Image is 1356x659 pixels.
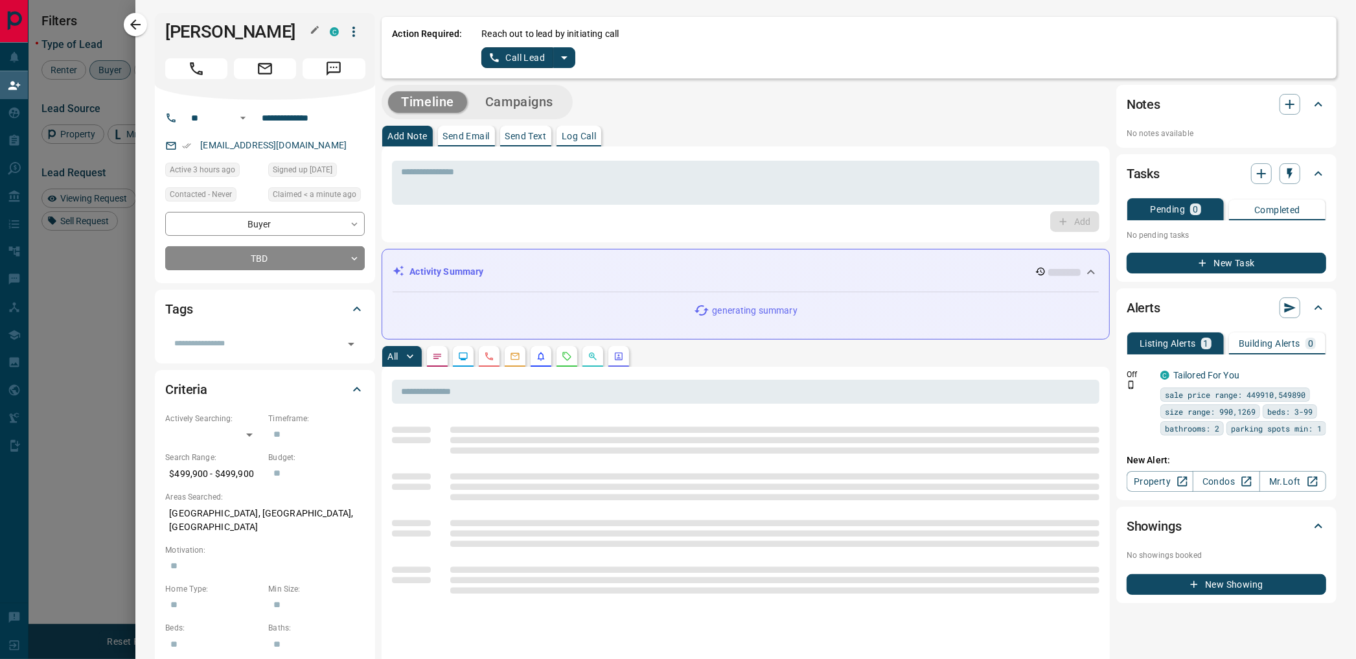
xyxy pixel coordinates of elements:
p: Beds: [165,622,262,634]
div: Criteria [165,374,365,405]
span: Active 3 hours ago [170,163,235,176]
div: Fri Sep 12 2025 [268,187,365,205]
div: Buyer [165,212,365,236]
div: Fri May 20 2022 [268,163,365,181]
div: TBD [165,246,365,270]
a: Property [1127,471,1193,492]
div: Notes [1127,89,1326,120]
svg: Push Notification Only [1127,380,1136,389]
span: parking spots min: 1 [1231,422,1322,435]
a: Mr.Loft [1259,471,1326,492]
p: Completed [1254,205,1300,214]
p: Reach out to lead by initiating call [481,27,619,41]
p: 0 [1193,205,1198,214]
button: New Showing [1127,574,1326,595]
h2: Tasks [1127,163,1160,184]
p: Budget: [268,452,365,463]
p: Baths: [268,622,365,634]
div: condos.ca [330,27,339,36]
p: Listing Alerts [1140,339,1196,348]
svg: Listing Alerts [536,351,546,362]
div: Showings [1127,511,1326,542]
p: Building Alerts [1239,339,1300,348]
div: condos.ca [1160,371,1169,380]
span: Email [234,58,296,79]
div: Tasks [1127,158,1326,189]
h2: Criteria [165,379,207,400]
svg: Opportunities [588,351,598,362]
div: Thu Sep 11 2025 [165,163,262,181]
h2: Alerts [1127,297,1160,318]
button: Campaigns [472,91,566,113]
div: Alerts [1127,292,1326,323]
h1: [PERSON_NAME] [165,21,310,42]
button: Call Lead [481,47,553,68]
a: Condos [1193,471,1259,492]
p: generating summary [712,304,797,318]
p: [GEOGRAPHIC_DATA], [GEOGRAPHIC_DATA], [GEOGRAPHIC_DATA] [165,503,365,538]
p: Actively Searching: [165,413,262,424]
button: New Task [1127,253,1326,273]
a: Tailored For You [1173,370,1239,380]
h2: Showings [1127,516,1182,537]
svg: Agent Actions [614,351,624,362]
svg: Notes [432,351,442,362]
p: Areas Searched: [165,491,365,503]
svg: Lead Browsing Activity [458,351,468,362]
svg: Emails [510,351,520,362]
span: Signed up [DATE] [273,163,332,176]
div: Activity Summary [393,260,1099,284]
p: Min Size: [268,583,365,595]
p: Off [1127,369,1153,380]
p: Log Call [562,132,596,141]
span: Message [303,58,365,79]
p: Add Note [387,132,427,141]
span: bathrooms: 2 [1165,422,1219,435]
span: Call [165,58,227,79]
span: Contacted - Never [170,188,232,201]
svg: Calls [484,351,494,362]
p: Send Email [443,132,490,141]
p: No notes available [1127,128,1326,139]
button: Timeline [388,91,467,113]
p: Action Required: [392,27,462,68]
p: Search Range: [165,452,262,463]
span: Claimed < a minute ago [273,188,356,201]
p: New Alert: [1127,454,1326,467]
p: $499,900 - $499,900 [165,463,262,485]
p: Activity Summary [409,265,483,279]
h2: Tags [165,299,192,319]
p: No pending tasks [1127,225,1326,245]
button: Open [342,335,360,353]
button: Open [235,110,251,126]
p: Pending [1150,205,1185,214]
span: size range: 990,1269 [1165,405,1256,418]
p: 0 [1308,339,1313,348]
h2: Notes [1127,94,1160,115]
p: Send Text [505,132,547,141]
span: sale price range: 449910,549890 [1165,388,1305,401]
p: All [387,352,398,361]
a: [EMAIL_ADDRESS][DOMAIN_NAME] [200,140,347,150]
span: beds: 3-99 [1267,405,1313,418]
p: Timeframe: [268,413,365,424]
svg: Email Verified [182,141,191,150]
svg: Requests [562,351,572,362]
p: Motivation: [165,544,365,556]
p: 1 [1204,339,1209,348]
p: Home Type: [165,583,262,595]
div: Tags [165,294,365,325]
p: No showings booked [1127,549,1326,561]
div: split button [481,47,575,68]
